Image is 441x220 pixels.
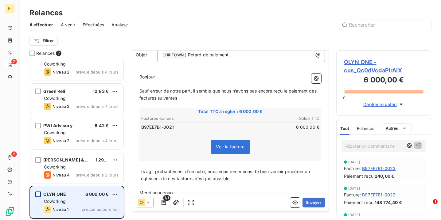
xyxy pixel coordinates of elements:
[61,22,75,28] span: À venir
[76,104,119,109] span: prévue depuis 4 jours
[93,89,109,94] span: 12,83 €
[362,165,396,172] span: B97EE7B1-0023
[43,157,123,162] span: [PERSON_NAME] & Gittinger conseils
[164,52,185,59] span: HIPTOWN
[76,70,119,74] span: prévue depuis 4 jours
[44,164,66,169] span: Coworking
[348,213,360,217] span: [DATE]
[85,192,109,197] span: 6 000,00 €
[363,101,397,108] span: Déplier le détail
[185,52,228,57] span: ] Retard de paiement
[344,192,361,198] span: Facture :
[344,173,373,179] span: Paiement reçu
[139,88,318,101] span: Sauf erreur de notre part, il semble que nous n’avons pas encore reçu le paiement des factures su...
[53,207,68,212] span: Niveau 1
[29,22,53,28] span: À effectuer
[83,22,104,28] span: Effectuées
[76,138,119,143] span: prévue depuis 4 jours
[231,115,320,122] th: Solde TTC
[162,52,164,57] span: [
[96,157,118,162] span: 1 293,86 €
[231,124,320,131] td: 6 000,00 €
[56,51,61,56] span: 7
[53,138,69,143] span: Niveau 2
[340,126,349,131] span: Tout
[375,173,394,179] span: 240,00 €
[53,104,69,109] span: Niveau 2
[36,50,55,56] span: Relances
[433,199,438,204] span: 1
[420,199,435,214] iframe: Intercom live chat
[5,207,15,216] img: Logo LeanPay
[216,144,244,149] span: Voir la facture
[343,95,345,100] span: 0
[344,58,423,74] span: OLYN ONE - cus_Qc0dVcdaPlrAIX
[29,60,124,220] div: grid
[136,52,150,57] span: Objet :
[361,101,406,108] button: Déplier le détail
[43,123,72,128] span: PWI Advisory
[44,61,66,66] span: Coworking
[375,199,402,206] span: 148 774,40 €
[29,7,63,18] h3: Relances
[76,173,119,177] span: prévue depuis 2 jours
[44,96,66,101] span: Coworking
[95,123,109,128] span: 6,42 €
[344,74,423,87] h3: 6 000,00 €
[11,151,17,157] span: 2
[141,115,230,122] th: Factures échues
[53,173,70,177] span: Niveau 4
[348,160,360,164] span: [DATE]
[44,130,66,135] span: Coworking
[5,4,15,13] div: HI
[43,192,66,197] span: OLYN ONE
[302,198,325,207] button: Envoyer
[382,123,412,133] button: Autres
[344,199,373,206] span: Paiement reçu
[344,165,361,172] span: Facture :
[339,20,431,30] input: Rechercher
[139,169,311,181] span: Il s’agit probablement d’un oubli, nous vous remercions de bien vouloir procéder au règlement de ...
[140,108,320,115] span: Total TTC à régler : 6 000,00 €
[348,187,360,190] span: [DATE]
[82,207,119,212] span: prévue aujourd’hui
[29,36,58,46] button: Filtrer
[43,89,65,94] span: Green Keli
[139,74,155,79] span: Bonjour
[139,190,173,195] span: Merci beaucoup
[163,195,170,201] span: 1/1
[357,126,374,131] span: Relances
[141,124,174,130] span: B97EE7B1-0021
[11,59,17,64] span: 7
[362,192,396,198] span: B97EE7B1-0022
[53,70,69,74] span: Niveau 2
[44,199,66,204] span: Coworking
[111,22,128,28] span: Analyse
